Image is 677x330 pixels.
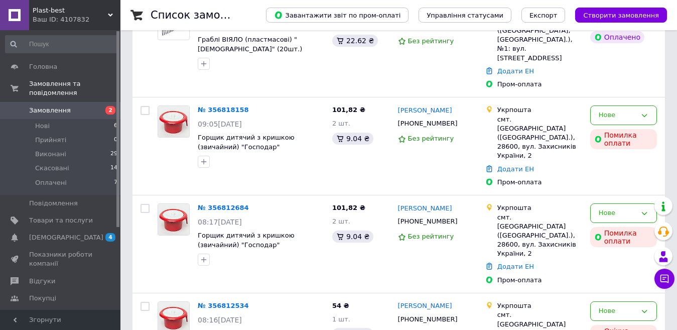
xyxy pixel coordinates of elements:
[29,233,103,242] span: [DEMOGRAPHIC_DATA]
[497,263,534,270] a: Додати ЕН
[427,12,503,19] span: Управління статусами
[408,135,454,142] span: Без рейтингу
[497,115,582,161] div: смт. [GEOGRAPHIC_DATA] ([GEOGRAPHIC_DATA].), 28600, вул. Захисників України, 2
[29,216,93,225] span: Товари та послуги
[198,316,242,324] span: 08:16[DATE]
[274,11,400,20] span: Завантажити звіт по пром-оплаті
[198,302,249,309] a: № 356812534
[590,227,657,247] div: Помилка оплати
[565,11,667,19] a: Створити замовлення
[332,106,365,114] span: 101,82 ₴
[158,203,190,236] a: Фото товару
[158,105,190,138] a: Фото товару
[497,276,582,285] div: Пром-оплата
[497,165,534,173] a: Додати ЕН
[398,106,452,116] a: [PERSON_NAME]
[599,208,636,218] div: Нове
[158,106,189,137] img: Фото товару
[654,269,674,289] button: Чат з покупцем
[266,8,409,23] button: Завантажити звіт по пром-оплаті
[198,106,249,114] a: № 356818158
[29,250,93,268] span: Показники роботи компанії
[398,204,452,213] a: [PERSON_NAME]
[198,36,302,53] a: Граблі ВІЯЛО (пластмасові) "[DEMOGRAPHIC_DATA]" (20шт.)
[35,136,66,145] span: Прийняті
[497,80,582,89] div: Пром-оплата
[105,106,115,115] span: 2
[590,31,644,43] div: Оплачено
[497,105,582,115] div: Укрпошта
[198,204,249,211] a: № 356812684
[198,232,295,249] a: Горщик дитячий з кришкою (звичайний) "Господар"
[110,164,117,173] span: 14
[33,15,120,24] div: Ваш ID: 4107832
[332,315,350,323] span: 1 шт.
[114,122,117,131] span: 6
[408,37,454,45] span: Без рейтингу
[29,79,120,97] span: Замовлення та повідомлення
[5,35,118,53] input: Пошук
[332,204,365,211] span: 101,82 ₴
[35,150,66,159] span: Виконані
[35,178,67,187] span: Оплачені
[419,8,511,23] button: Управління статусами
[575,8,667,23] button: Створити замовлення
[497,203,582,212] div: Укрпошта
[396,215,460,228] div: [PHONE_NUMBER]
[33,6,108,15] span: Plast-best
[529,12,558,19] span: Експорт
[105,233,115,242] span: 4
[521,8,566,23] button: Експорт
[29,62,57,71] span: Головна
[110,150,117,159] span: 29
[332,120,350,127] span: 2 шт.
[332,133,373,145] div: 9.04 ₴
[599,110,636,121] div: Нове
[29,294,56,303] span: Покупці
[332,35,378,47] div: 22.62 ₴
[396,117,460,130] div: [PHONE_NUMBER]
[590,129,657,149] div: Помилка оплати
[29,106,71,115] span: Замовлення
[398,301,452,311] a: [PERSON_NAME]
[198,134,295,151] a: Горщик дитячий з кришкою (звичайний) "Господар"
[29,199,78,208] span: Повідомлення
[396,313,460,326] div: [PHONE_NUMBER]
[158,204,189,235] img: Фото товару
[35,122,50,131] span: Нові
[332,231,373,243] div: 9.04 ₴
[497,67,534,75] a: Додати ЕН
[599,306,636,316] div: Нове
[497,17,582,63] div: Шахтарське ([GEOGRAPHIC_DATA], [GEOGRAPHIC_DATA].), №1: вул. [STREET_ADDRESS]
[114,178,117,187] span: 7
[198,218,242,226] span: 08:17[DATE]
[29,277,55,286] span: Відгуки
[497,301,582,310] div: Укрпошта
[35,164,69,173] span: Скасовані
[198,120,242,128] span: 09:05[DATE]
[583,12,659,19] span: Створити замовлення
[114,136,117,145] span: 0
[332,217,350,225] span: 2 шт.
[332,302,349,309] span: 54 ₴
[151,9,252,21] h1: Список замовлень
[497,213,582,259] div: смт. [GEOGRAPHIC_DATA] ([GEOGRAPHIC_DATA].), 28600, вул. Захисників України, 2
[408,233,454,240] span: Без рейтингу
[497,178,582,187] div: Пром-оплата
